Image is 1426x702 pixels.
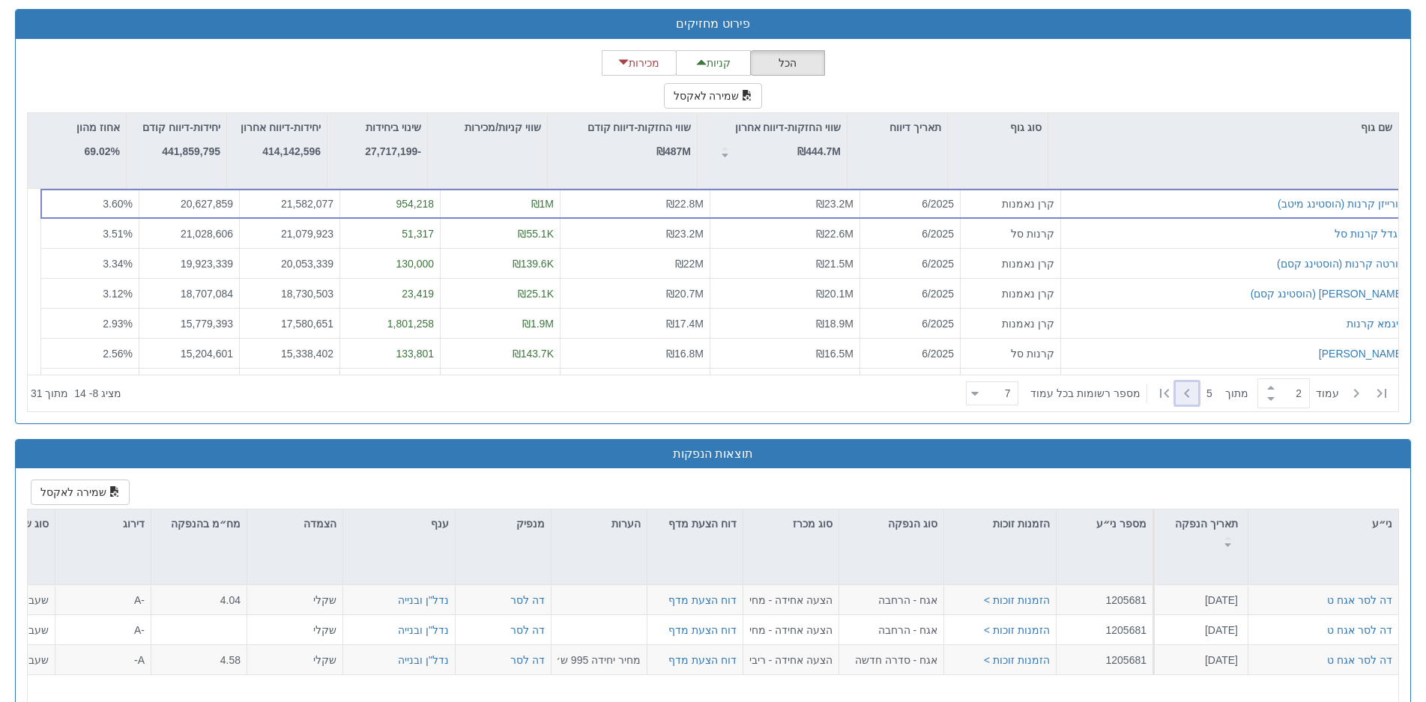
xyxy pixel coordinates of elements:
[816,287,854,299] span: ₪20.1M
[676,50,751,76] button: קניות
[647,509,743,555] div: דוח הצעת מדף
[848,113,947,142] div: תאריך דיווח
[845,593,937,608] div: אגח - הרחבה
[398,593,449,608] div: נדל"ן ובנייה
[675,257,704,269] span: ₪22M
[61,653,145,668] div: A-
[518,287,554,299] span: ₪25.1K
[510,593,545,608] button: דה לסר
[365,145,421,157] strong: -27,717,199
[47,345,133,360] div: 2.56 %
[76,119,120,136] p: אחוז מהון
[145,285,233,300] div: 18,707,084
[246,226,333,240] div: 21,079,923
[1155,509,1248,555] div: תאריך הנפקה
[668,594,737,606] a: דוח הצעת מדף
[346,255,434,270] div: 130,000
[1327,623,1392,638] div: דה לסר אגח ט
[510,623,545,638] button: דה לסר
[967,226,1054,240] div: קרנות סל
[246,196,333,211] div: 21,582,077
[1048,113,1398,142] div: שם גוף
[1251,285,1405,300] button: [PERSON_NAME] (הוסטינג קסם)
[27,447,1399,461] h3: תוצאות הנפקות
[142,119,220,136] p: יחידות-דיווח קודם
[522,317,554,329] span: ₪1.9M
[656,145,691,157] strong: ₪487M
[587,119,691,136] p: שווי החזקות-דיווח קודם
[513,257,554,269] span: ₪139.6K
[47,196,133,211] div: 3.60 %
[1319,345,1405,360] button: [PERSON_NAME]
[1335,226,1405,240] button: מגדל קרנות סל
[246,285,333,300] div: 18,730,503
[145,255,233,270] div: 19,923,339
[510,653,545,668] div: דה לסר
[1063,653,1146,668] div: 1205681
[602,50,677,76] button: מכירות
[253,593,336,608] div: שקלי
[967,285,1054,300] div: קרן נאמנות
[346,196,434,211] div: 954,218
[984,653,1050,668] button: הזמנות זוכות >
[967,345,1054,360] div: קרנות סל
[346,226,434,240] div: 51,317
[428,113,547,142] div: שווי קניות/מכירות
[984,623,1050,638] button: הזמנות זוכות >
[967,255,1054,270] div: קרן נאמנות
[398,653,449,668] button: נדל"ן ובנייה
[668,654,737,666] a: דוח הצעת מדף
[749,623,833,638] div: הצעה אחידה - מחיר
[1159,653,1238,668] div: [DATE]
[253,653,336,668] div: שקלי
[1327,593,1392,608] button: דה לסר אגח ט
[816,198,854,210] span: ₪23.2M
[31,479,130,505] button: שמירה לאקסל
[1316,386,1339,401] span: ‏עמוד
[157,593,241,608] div: 4.04
[664,83,763,109] button: שמירה לאקסל
[558,653,641,668] div: מחיר יחידה 995 ש״ח
[398,623,449,638] button: נדל"ן ובנייה
[241,119,321,136] p: יחידות-דיווח אחרון
[1057,509,1152,538] div: מספר ני״ע
[1030,386,1141,401] span: ‏מספר רשומות בכל עמוד
[839,509,943,538] div: סוג הנפקה
[145,196,233,211] div: 20,627,859
[343,509,455,538] div: ענף
[247,509,342,538] div: הצמדה
[47,315,133,330] div: 2.93 %
[866,315,954,330] div: 6/2025
[866,345,954,360] div: 6/2025
[246,345,333,360] div: 15,338,402
[346,315,434,330] div: 1,801,258
[750,50,825,76] button: הכל
[735,119,841,136] p: שווי החזקות-דיווח אחרון
[967,315,1054,330] div: קרן נאמנות
[1159,623,1238,638] div: [DATE]
[157,653,241,668] div: 4.58
[346,345,434,360] div: 133,801
[253,623,336,638] div: שקלי
[47,285,133,300] div: 3.12 %
[816,347,854,359] span: ₪16.5M
[1347,315,1405,330] button: סיגמא קרנות
[1206,386,1225,401] span: 5
[531,198,554,210] span: ₪1M
[85,145,120,157] strong: 69.02%
[246,315,333,330] div: 17,580,651
[55,509,151,538] div: דירוג
[1277,255,1405,270] button: פורטה קרנות (הוסטינג קסם)
[262,145,321,157] strong: 414,142,596
[845,653,937,668] div: אגח - סדרה חדשה
[1063,593,1146,608] div: 1205681
[1159,593,1238,608] div: [DATE]
[816,317,854,329] span: ₪18.9M
[513,347,554,359] span: ₪143.7K
[948,113,1048,142] div: סוג גוף
[1327,653,1392,668] button: דה לסר אגח ט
